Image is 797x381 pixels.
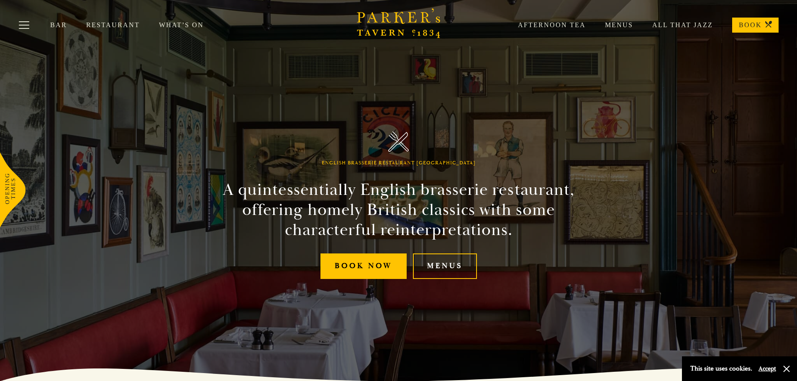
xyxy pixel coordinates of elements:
[208,180,589,240] h2: A quintessentially English brasserie restaurant, offering homely British classics with some chara...
[320,253,407,279] a: Book Now
[759,365,776,373] button: Accept
[782,365,791,373] button: Close and accept
[388,131,409,152] img: Parker's Tavern Brasserie Cambridge
[413,253,477,279] a: Menus
[322,160,476,166] h1: English Brasserie Restaurant [GEOGRAPHIC_DATA]
[690,363,752,375] p: This site uses cookies.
